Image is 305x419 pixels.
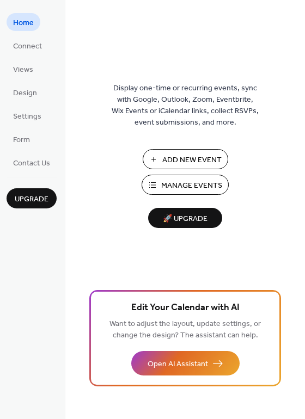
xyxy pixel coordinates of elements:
[7,130,36,148] a: Form
[13,111,41,122] span: Settings
[13,134,30,146] span: Form
[148,359,208,370] span: Open AI Assistant
[161,180,222,192] span: Manage Events
[7,107,48,125] a: Settings
[7,60,40,78] a: Views
[13,64,33,76] span: Views
[112,83,259,128] span: Display one-time or recurring events, sync with Google, Outlook, Zoom, Eventbrite, Wix Events or ...
[13,158,50,169] span: Contact Us
[7,83,44,101] a: Design
[131,300,240,316] span: Edit Your Calendar with AI
[148,208,222,228] button: 🚀 Upgrade
[7,36,48,54] a: Connect
[15,194,48,205] span: Upgrade
[13,88,37,99] span: Design
[155,212,216,226] span: 🚀 Upgrade
[162,155,222,166] span: Add New Event
[142,175,229,195] button: Manage Events
[7,13,40,31] a: Home
[109,317,261,343] span: Want to adjust the layout, update settings, or change the design? The assistant can help.
[131,351,240,375] button: Open AI Assistant
[13,41,42,52] span: Connect
[13,17,34,29] span: Home
[7,153,57,171] a: Contact Us
[7,188,57,208] button: Upgrade
[143,149,228,169] button: Add New Event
